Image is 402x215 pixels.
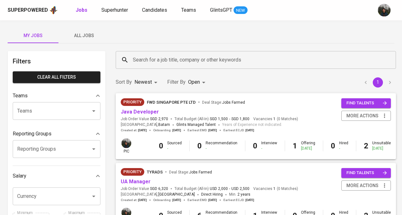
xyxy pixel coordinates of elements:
span: FWD Singapore Pte Ltd [147,100,196,105]
span: Deal Stage : [202,100,245,105]
span: SGD 2,970 [150,116,168,122]
button: Clear All filters [13,71,100,83]
h6: Filters [13,56,100,66]
span: Batam [158,122,170,128]
span: All Jobs [62,32,106,40]
a: UA Manager [121,179,151,185]
span: Direct Hiring [201,192,223,197]
div: Recommendation [206,140,237,151]
span: Total Budget (All-In) [174,186,249,192]
div: - [167,146,182,151]
span: My Jobs [11,32,55,40]
span: 2 years [237,192,250,197]
div: Sourced [167,140,182,151]
span: GlintsGPT [210,7,232,13]
a: GlintsGPT NEW [210,6,248,14]
span: [DATE] [138,198,147,202]
a: Superhunter [101,6,129,14]
a: Teams [181,6,197,14]
p: Filter By [167,78,186,86]
a: Candidates [142,6,168,14]
span: find talents [346,169,387,177]
a: Superpoweredapp logo [8,5,58,15]
nav: pagination navigation [360,77,396,88]
span: Deal Stage : [169,170,212,174]
span: USD 2,500 [231,186,249,192]
span: Open [188,79,200,85]
b: 1 [293,141,297,150]
img: app logo [49,5,58,15]
button: Open [89,145,98,153]
span: [DATE] [208,198,217,202]
button: Open [89,192,98,201]
button: find talents [341,98,391,108]
span: SGD 1,500 [210,116,228,122]
span: Glints Managed Talent [176,122,216,127]
span: 1 [272,186,276,192]
b: 0 [253,141,257,150]
a: Jobs [76,6,89,14]
b: 0 [331,141,335,150]
span: 1 [272,116,276,122]
span: NEW [234,7,248,14]
span: Priority [121,99,144,105]
span: Jobs Farmed [189,170,212,174]
button: find talents [341,168,391,178]
div: Teams [13,89,100,102]
p: Salary [13,172,26,180]
span: [GEOGRAPHIC_DATA] , [121,122,170,128]
div: Offering [301,140,315,151]
span: Vacancies ( 0 Matches ) [253,116,298,122]
span: more actions [346,112,378,120]
div: New Job received from Demand Team [121,168,144,176]
span: Created at : [121,198,147,202]
span: Vacancies ( 0 Matches ) [253,186,298,192]
span: Earliest EMD : [187,128,217,133]
b: 0 [159,141,163,150]
span: find talents [346,100,387,107]
div: New Job received from Demand Team [121,98,144,106]
button: more actions [341,180,391,191]
span: Created at : [121,128,147,133]
span: SGD 1,800 [231,116,249,122]
span: Total Budget (All-In) [174,116,249,122]
span: Job Order Value [121,186,168,192]
p: Reporting Groups [13,130,51,138]
span: - [229,186,230,192]
span: Job Order Value [121,116,168,122]
span: Earliest ECJD : [223,128,254,133]
button: Open [89,107,98,115]
span: [GEOGRAPHIC_DATA] , [121,192,195,198]
span: [DATE] [245,198,254,202]
div: Reporting Groups [13,127,100,140]
span: Min. [229,192,250,197]
span: Jobs Farmed [222,100,245,105]
div: - [261,146,277,151]
div: - [339,146,348,151]
div: Superpowered [8,7,48,14]
div: [DATE] [301,146,315,151]
button: more actions [341,111,391,121]
span: Teams [181,7,196,13]
span: Years of Experience not indicated. [222,122,282,128]
a: Java Developer [121,109,159,115]
b: 0 [197,141,202,150]
span: [GEOGRAPHIC_DATA] [158,192,195,198]
span: Tyrads [147,170,163,174]
span: Clear All filters [18,73,95,81]
span: Candidates [142,7,167,13]
button: page 1 [373,77,383,88]
p: Sort By [116,78,132,86]
span: more actions [346,182,378,190]
div: Newest [134,76,160,88]
div: Hired [339,140,348,151]
span: [DATE] [245,128,254,133]
div: Salary [13,170,100,182]
div: [DATE] [372,146,391,151]
div: - [206,146,237,151]
span: [DATE] [138,128,147,133]
span: Onboarding : [153,198,181,202]
div: Interview [261,140,277,151]
span: SGD 6,320 [150,186,168,192]
b: 2 [364,141,368,150]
